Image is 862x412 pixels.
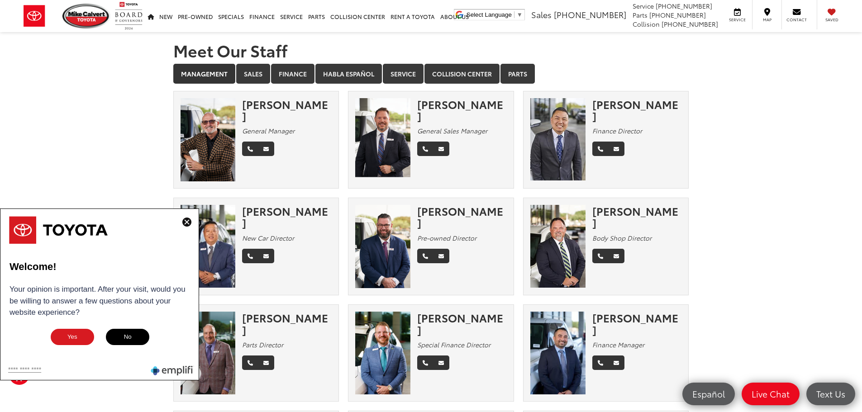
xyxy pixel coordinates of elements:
span: Español [688,388,729,399]
a: Select Language​ [467,11,523,18]
span: [PHONE_NUMBER] [662,19,718,28]
span: [PHONE_NUMBER] [554,9,626,20]
img: Robert Fabian [181,312,236,394]
span: Service [633,1,654,10]
em: Finance Manager [592,340,644,349]
img: Chuck Baldridge [530,205,586,288]
a: Live Chat [742,383,800,405]
a: Phone [592,249,609,263]
span: Saved [822,17,842,23]
a: Phone [242,355,258,370]
a: Email [433,249,449,263]
div: [PERSON_NAME] [417,98,507,122]
a: Phone [242,249,258,263]
em: Finance Director [592,126,642,135]
div: [PERSON_NAME] [242,98,332,122]
em: Body Shop Director [592,233,652,242]
span: Map [757,17,777,23]
a: Phone [592,355,609,370]
span: Parts [633,10,648,19]
em: General Sales Manager [417,126,487,135]
em: Parts Director [242,340,283,349]
span: ▼ [517,11,523,18]
img: Stephen Lee [355,312,410,394]
img: Adam Nguyen [530,98,586,181]
a: Text Us [806,383,855,405]
a: Management [173,64,235,84]
a: Email [608,355,624,370]
a: Email [433,355,449,370]
img: Wesley Worton [355,205,410,288]
span: Contact [786,17,807,23]
div: [PERSON_NAME] [242,205,332,229]
a: Service [383,64,424,84]
div: [PERSON_NAME] [592,98,682,122]
span: Service [727,17,748,23]
div: [PERSON_NAME] [592,205,682,229]
div: [PERSON_NAME] [592,312,682,336]
a: Phone [417,142,433,156]
a: Collision Center [424,64,500,84]
span: Sales [531,9,552,20]
img: Ronny Haring [355,98,410,181]
a: Email [433,142,449,156]
a: Parts [500,64,535,84]
a: Phone [242,142,258,156]
a: Email [608,249,624,263]
a: Español [682,383,735,405]
a: Email [258,142,274,156]
a: Phone [592,142,609,156]
img: Mike Calvert Toyota [62,4,110,28]
h1: Meet Our Staff [173,41,689,59]
a: Email [258,355,274,370]
img: Mike Gorbet [181,98,236,181]
a: Finance [271,64,314,84]
div: Department Tabs [173,64,689,85]
a: Sales [236,64,270,84]
em: Special Finance Director [417,340,491,349]
div: [PERSON_NAME] [417,312,507,336]
em: New Car Director [242,233,294,242]
img: David Tep [530,312,586,394]
img: Ed Yi [181,205,236,288]
div: [PERSON_NAME] [417,205,507,229]
span: Live Chat [747,388,794,399]
span: [PHONE_NUMBER] [656,1,712,10]
a: Phone [417,355,433,370]
div: [PERSON_NAME] [242,312,332,336]
span: Collision [633,19,660,28]
em: General Manager [242,126,295,135]
em: Pre-owned Director [417,233,476,242]
a: Email [608,142,624,156]
a: Habla Español [315,64,382,84]
a: Phone [417,249,433,263]
span: Select Language [467,11,512,18]
span: [PHONE_NUMBER] [649,10,706,19]
a: Email [258,249,274,263]
span: Text Us [812,388,850,399]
